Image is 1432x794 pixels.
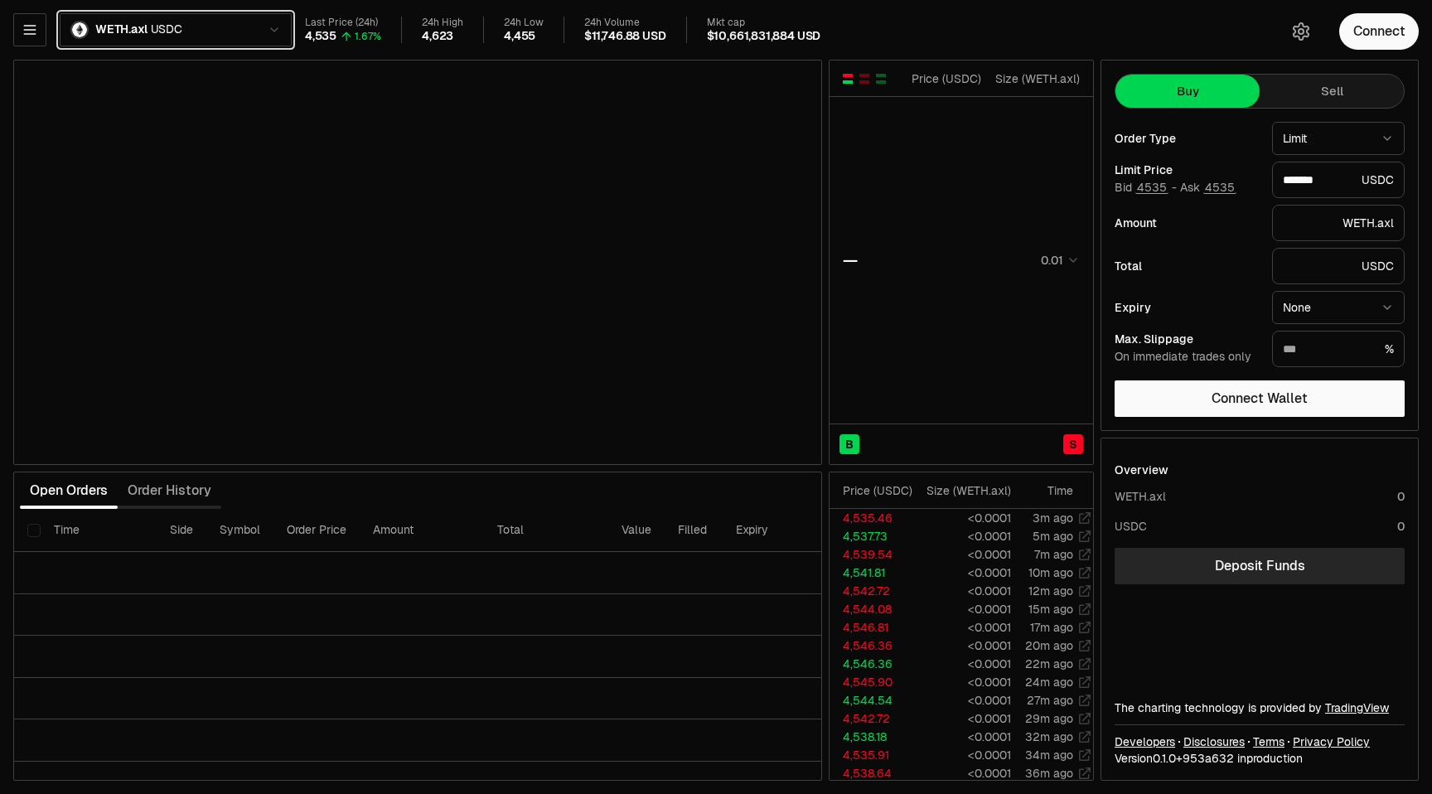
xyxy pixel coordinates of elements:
td: <0.0001 [913,509,1012,527]
button: Order History [118,474,221,507]
td: 4,539.54 [830,545,913,564]
td: 4,541.81 [830,564,913,582]
time: 10m ago [1028,565,1073,580]
span: Bid - [1115,181,1177,196]
div: 4,535 [305,29,336,44]
button: Buy [1115,75,1260,108]
td: <0.0001 [913,564,1012,582]
div: Amount [1115,217,1259,229]
div: 0 [1397,518,1405,535]
time: 17m ago [1030,620,1073,635]
th: Order Price [273,509,360,552]
button: Sell [1260,75,1404,108]
td: 4,544.54 [830,691,913,709]
div: Price ( USDC ) [843,482,912,499]
a: Privacy Policy [1293,733,1370,750]
td: 4,538.18 [830,728,913,746]
div: WETH.axl [1272,205,1405,241]
div: USDC [1272,248,1405,284]
div: 4,455 [504,29,535,44]
img: WETH.axl Logo [72,22,87,37]
iframe: Financial Chart [14,61,821,464]
time: 36m ago [1025,766,1073,781]
a: Disclosures [1183,733,1245,750]
td: <0.0001 [913,600,1012,618]
div: — [843,249,858,272]
th: Expiry [723,509,835,552]
time: 15m ago [1028,602,1073,617]
span: 953a6329c163310e6a6bf567f03954a37d74ab26 [1183,751,1234,766]
td: <0.0001 [913,709,1012,728]
div: Overview [1115,462,1168,478]
div: Last Price (24h) [305,17,381,29]
span: WETH.axl [95,22,148,37]
time: 27m ago [1027,693,1073,708]
button: Connect [1339,13,1419,50]
button: Show Sell Orders Only [858,72,871,85]
div: Mkt cap [707,17,821,29]
div: Size ( WETH.axl ) [926,482,1011,499]
div: 24h High [422,17,463,29]
td: <0.0001 [913,764,1012,782]
time: 32m ago [1025,729,1073,744]
button: Show Buy and Sell Orders [841,72,854,85]
a: Terms [1253,733,1284,750]
div: Price ( USDC ) [907,70,981,87]
td: 4,538.64 [830,764,913,782]
td: <0.0001 [913,691,1012,709]
time: 5m ago [1033,529,1073,544]
div: 1.67% [355,30,381,43]
th: Total [484,509,608,552]
div: USDC [1115,518,1147,535]
div: 0 [1397,488,1405,505]
button: None [1272,291,1405,324]
div: 24h Volume [584,17,665,29]
td: <0.0001 [913,618,1012,637]
span: USDC [151,22,182,37]
td: 4,546.36 [830,637,913,655]
div: Size ( WETH.axl ) [995,70,1080,87]
td: <0.0001 [913,582,1012,600]
td: 4,537.73 [830,527,913,545]
a: TradingView [1325,700,1389,715]
div: WETH.axl [1115,488,1166,505]
th: Value [608,509,665,552]
th: Time [41,509,157,552]
td: 4,542.72 [830,709,913,728]
time: 34m ago [1025,748,1073,763]
td: <0.0001 [913,673,1012,691]
td: 4,544.08 [830,600,913,618]
div: 4,623 [422,29,453,44]
div: On immediate trades only [1115,350,1259,365]
td: 4,545.90 [830,673,913,691]
time: 24m ago [1025,675,1073,690]
td: 4,535.91 [830,746,913,764]
div: Time [1025,482,1073,499]
button: 4535 [1135,181,1168,194]
time: 22m ago [1025,656,1073,671]
button: 4535 [1203,181,1236,194]
td: <0.0001 [913,545,1012,564]
time: 12m ago [1028,583,1073,598]
div: USDC [1272,162,1405,198]
div: Total [1115,260,1259,272]
button: Limit [1272,122,1405,155]
span: S [1069,436,1077,453]
th: Symbol [206,509,273,552]
div: % [1272,331,1405,367]
span: Ask [1180,181,1236,196]
div: 24h Low [504,17,544,29]
time: 7m ago [1034,547,1073,562]
a: Deposit Funds [1115,548,1405,584]
td: <0.0001 [913,746,1012,764]
time: 3m ago [1033,511,1073,525]
button: Connect Wallet [1115,380,1405,417]
th: Side [157,509,206,552]
td: 4,535.46 [830,509,913,527]
time: 20m ago [1025,638,1073,653]
td: <0.0001 [913,655,1012,673]
div: The charting technology is provided by [1115,700,1405,716]
button: 0.01 [1036,250,1080,270]
span: B [845,436,854,453]
div: Version 0.1.0 + in production [1115,750,1405,767]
